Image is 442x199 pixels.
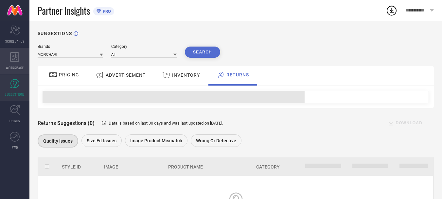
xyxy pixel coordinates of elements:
span: FWD [12,145,18,150]
span: SUGGESTIONS [5,92,25,97]
span: SCORECARDS [5,39,25,44]
span: PRICING [59,72,79,77]
span: Quality issues [43,138,73,144]
span: Image product mismatch [130,138,182,143]
span: TRENDS [9,118,20,123]
span: ADVERTISEMENT [106,72,146,78]
h1: SUGGESTIONS [38,31,72,36]
div: Brands [38,44,103,49]
span: PRO [101,9,111,14]
span: Style Id [62,164,81,169]
span: Size fit issues [87,138,116,143]
span: WORKSPACE [6,65,24,70]
span: Wrong or Defective [196,138,236,143]
button: Search [185,47,220,58]
div: Category [111,44,177,49]
span: Partner Insights [38,4,90,17]
span: Category [256,164,280,169]
span: Image [104,164,118,169]
span: Data is based on last 30 days and was last updated on [DATE] . [109,121,223,126]
span: RETURNS [226,72,249,77]
div: Open download list [386,5,398,16]
span: INVENTORY [172,72,200,78]
span: Returns Suggestions (0) [38,120,95,126]
span: Product Name [168,164,203,169]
